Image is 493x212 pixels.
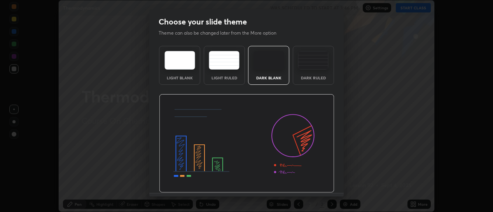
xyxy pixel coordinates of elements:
img: lightRuledTheme.5fabf969.svg [209,51,240,70]
img: lightTheme.e5ed3b09.svg [164,51,195,70]
img: darkRuledTheme.de295e13.svg [298,51,329,70]
div: Dark Ruled [298,76,329,80]
div: Light Ruled [209,76,240,80]
h2: Choose your slide theme [159,17,247,27]
img: darkThemeBanner.d06ce4a2.svg [159,94,334,193]
p: Theme can also be changed later from the More option [159,30,285,37]
div: Light Blank [164,76,195,80]
img: darkTheme.f0cc69e5.svg [253,51,284,70]
div: Dark Blank [253,76,284,80]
